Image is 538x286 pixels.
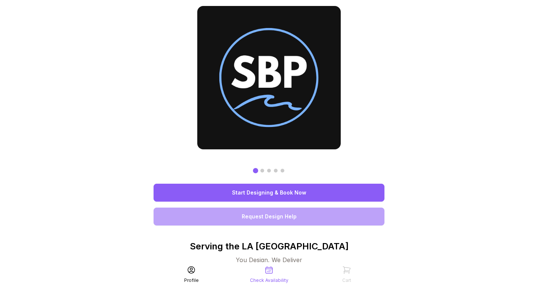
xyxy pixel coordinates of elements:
p: Serving the LA [GEOGRAPHIC_DATA] [154,240,384,252]
div: Profile [184,277,199,283]
a: Request Design Help [154,208,384,226]
a: Start Designing & Book Now [154,184,384,202]
div: Cart [342,277,351,283]
div: Check Availability [250,277,288,283]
